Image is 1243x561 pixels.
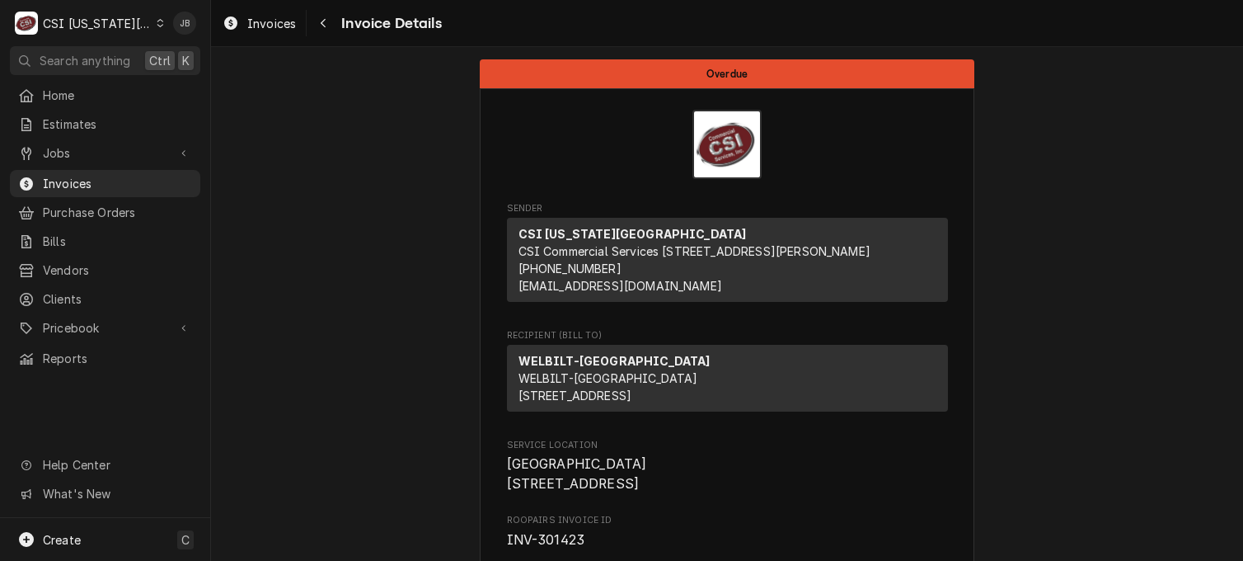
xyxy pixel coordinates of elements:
img: Logo [692,110,762,179]
a: Go to Jobs [10,139,200,167]
span: Clients [43,290,192,308]
span: Create [43,533,81,547]
span: Jobs [43,144,167,162]
span: What's New [43,485,190,502]
span: Service Location [507,439,948,452]
strong: CSI [US_STATE][GEOGRAPHIC_DATA] [518,227,747,241]
div: Sender [507,218,948,309]
span: Invoices [43,175,192,192]
span: Invoices [247,15,296,32]
span: CSI Commercial Services [STREET_ADDRESS][PERSON_NAME] [518,244,870,258]
span: K [182,52,190,69]
button: Navigate back [310,10,336,36]
div: Recipient (Bill To) [507,345,948,412]
a: Invoices [10,170,200,197]
a: Estimates [10,111,200,138]
span: Search anything [40,52,130,69]
span: WELBILT-[GEOGRAPHIC_DATA] [STREET_ADDRESS] [518,371,698,403]
span: Pricebook [43,319,167,337]
span: Roopairs Invoice ID [507,514,948,527]
div: C [15,12,38,35]
div: Roopairs Invoice ID [507,514,948,549]
div: Joshua Bennett's Avatar [173,12,196,35]
a: Go to What's New [10,480,200,507]
span: Reports [43,350,192,367]
button: Search anythingCtrlK [10,46,200,75]
a: [PHONE_NUMBER] [518,262,621,276]
span: Sender [507,202,948,215]
span: Roopairs Invoice ID [507,530,948,550]
span: Purchase Orders [43,204,192,221]
div: Service Location [507,439,948,494]
a: Bills [10,228,200,255]
div: Recipient (Bill To) [507,345,948,418]
span: INV-301423 [507,532,585,548]
a: [EMAIL_ADDRESS][DOMAIN_NAME] [518,279,722,293]
div: CSI Kansas City's Avatar [15,12,38,35]
a: Invoices [216,10,303,37]
span: Vendors [43,262,192,279]
span: Overdue [706,68,748,79]
span: Help Center [43,456,190,474]
div: Invoice Recipient [507,329,948,419]
a: Go to Help Center [10,451,200,478]
span: C [181,531,190,549]
div: Sender [507,218,948,302]
span: [GEOGRAPHIC_DATA] [STREET_ADDRESS] [507,456,647,492]
span: Invoice Details [336,12,441,35]
div: Invoice Sender [507,202,948,309]
a: Go to Pricebook [10,314,200,342]
a: Purchase Orders [10,199,200,226]
span: Ctrl [149,52,171,69]
span: Estimates [43,115,192,133]
span: Service Location [507,455,948,493]
a: Vendors [10,257,200,284]
a: Home [10,82,200,109]
div: JB [173,12,196,35]
a: Clients [10,285,200,313]
span: Bills [43,233,192,250]
span: Home [43,87,192,104]
strong: WELBILT-[GEOGRAPHIC_DATA] [518,354,711,368]
span: Recipient (Bill To) [507,329,948,342]
a: Reports [10,345,200,372]
div: Status [480,59,974,88]
div: CSI [US_STATE][GEOGRAPHIC_DATA] [43,15,152,32]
